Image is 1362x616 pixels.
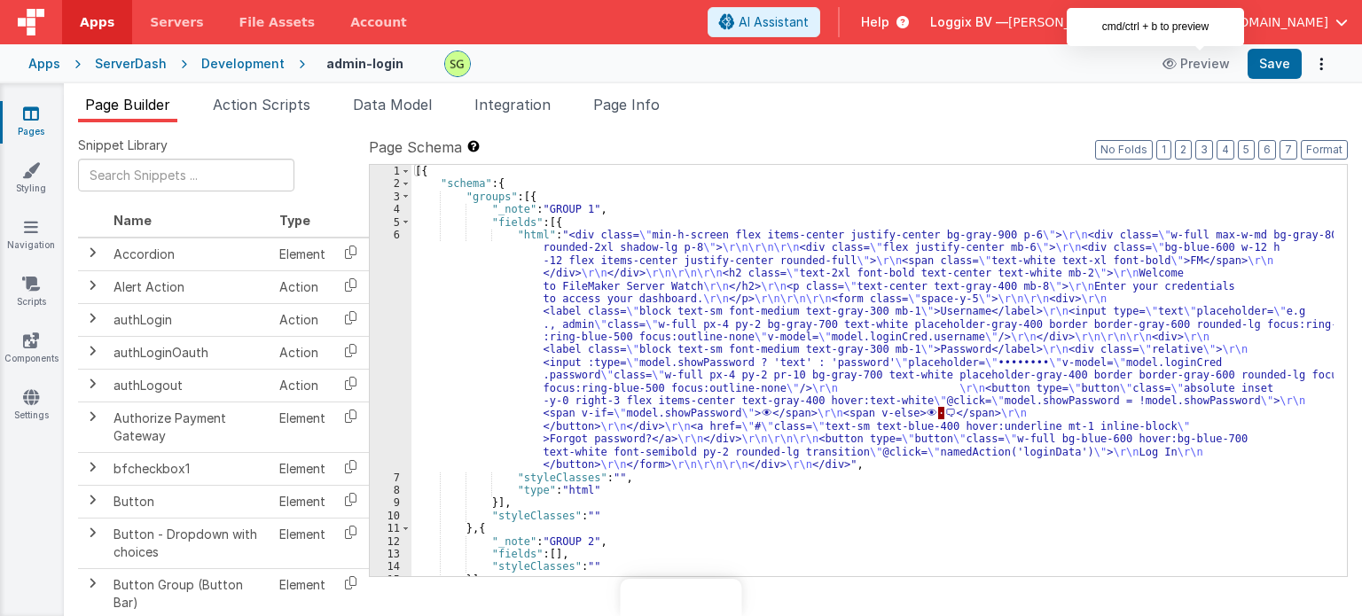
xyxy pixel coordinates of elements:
span: Type [279,213,310,228]
span: Action Scripts [213,96,310,113]
button: Preview [1152,50,1241,78]
td: Button - Dropdown with choices [106,518,272,568]
div: Apps [28,55,60,73]
td: Element [272,452,333,485]
td: Action [272,336,333,369]
button: Options [1309,51,1334,76]
div: 7 [370,472,411,484]
button: 1 [1156,140,1171,160]
td: Element [272,518,333,568]
span: Page Builder [85,96,170,113]
span: File Assets [239,13,316,31]
button: No Folds [1095,140,1153,160]
span: Data Model [353,96,432,113]
iframe: Marker.io feedback button [621,579,742,616]
button: Loggix BV — [PERSON_NAME][EMAIL_ADDRESS][DOMAIN_NAME] [930,13,1348,31]
div: 3 [370,191,411,203]
div: 13 [370,548,411,560]
span: Name [113,213,152,228]
div: 11 [370,522,411,534]
button: Save [1248,49,1302,79]
button: AI Assistant [708,7,820,37]
img: 497ae24fd84173162a2d7363e3b2f127 [445,51,470,76]
button: 3 [1195,140,1213,160]
td: Element [272,485,333,518]
span: Servers [150,13,203,31]
span: Loggix BV — [930,13,1008,31]
td: Alert Action [106,270,272,303]
td: authLogin [106,303,272,336]
div: cmd/ctrl + b to preview [1067,8,1244,46]
div: 12 [370,535,411,548]
span: Help [861,13,889,31]
span: Apps [80,13,114,31]
span: Snippet Library [78,136,168,154]
span: Page Info [593,96,660,113]
button: 4 [1217,140,1234,160]
td: Accordion [106,238,272,271]
div: 10 [370,510,411,522]
div: 8 [370,484,411,496]
span: [PERSON_NAME][EMAIL_ADDRESS][DOMAIN_NAME] [1008,13,1328,31]
div: 9 [370,496,411,509]
button: 6 [1258,140,1276,160]
span: Page Schema [369,136,462,158]
td: Button [106,485,272,518]
td: authLogout [106,369,272,402]
button: Format [1301,140,1348,160]
td: Element [272,238,333,271]
td: Authorize Payment Gateway [106,402,272,452]
div: 2 [370,177,411,190]
div: 15 [370,573,411,586]
button: 7 [1280,140,1297,160]
td: bfcheckbox1 [106,452,272,485]
button: 5 [1238,140,1255,160]
td: Action [272,303,333,336]
button: 2 [1175,140,1192,160]
div: 5 [370,216,411,229]
div: ServerDash [95,55,167,73]
div: 14 [370,560,411,573]
div: Development [201,55,285,73]
span: AI Assistant [739,13,809,31]
td: authLoginOauth [106,336,272,369]
div: 4 [370,203,411,215]
td: Action [272,270,333,303]
div: 6 [370,229,411,472]
div: 1 [370,165,411,177]
span: Integration [474,96,551,113]
input: Search Snippets ... [78,159,294,191]
td: Element [272,402,333,452]
h4: admin-login [326,57,403,70]
td: Action [272,369,333,402]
